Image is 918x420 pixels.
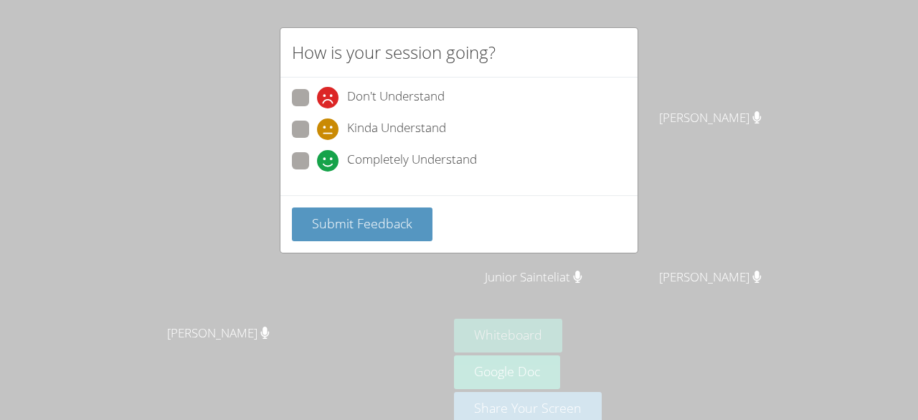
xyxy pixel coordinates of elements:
[292,207,432,241] button: Submit Feedback
[347,150,477,172] span: Completely Understand
[312,215,412,232] span: Submit Feedback
[292,39,496,65] h2: How is your session going?
[347,87,445,108] span: Don't Understand
[347,118,446,140] span: Kinda Understand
